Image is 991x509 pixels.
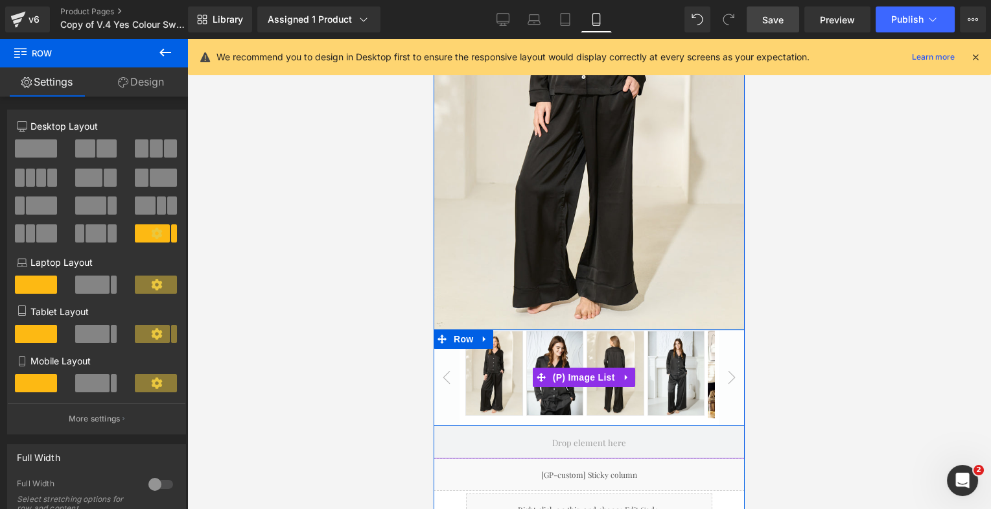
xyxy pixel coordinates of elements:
[93,292,150,377] img: womens black silky pajama set with mother of pearl button up pj top
[222,301,271,328] button: Send
[222,353,271,381] button: Send
[29,98,271,123] input: Name
[581,6,612,32] a: Mobile
[876,6,955,32] button: Publish
[274,292,332,379] img: Black Heavenly Pajamas
[960,6,986,32] button: More
[17,290,43,310] span: Row
[891,14,924,25] span: Publish
[820,13,855,27] span: Preview
[116,329,185,348] span: (P) Image List
[13,39,143,67] span: Row
[550,6,581,32] a: Tablet
[93,292,150,384] a: womens black silky pajama set with mother of pearl button up pj top
[29,129,271,154] input: E-mail address
[5,6,50,32] a: v6
[29,32,271,55] p: Custom Dress Inquiry
[487,6,519,32] a: Desktop
[17,119,176,133] p: Desktop Layout
[69,413,121,425] p: More settings
[29,54,271,81] p: Please tell us more about your business and how we can help you.
[29,160,271,185] input: Business Name
[519,6,550,32] a: Laptop
[235,361,258,374] span: Send
[684,6,710,32] button: Undo
[274,292,332,386] a: Black Heavenly Pajamas
[43,355,197,365] p: Yes, please add me to your mailing list!
[29,222,271,247] input: Subject
[32,292,89,377] img: Woman wearing black silky pajama set with button-up long sleeve top and elastic drawstring waistb...
[29,185,271,270] textarea: Describe your dream dresses (i.e. silhouette, fabric, colour, prints, etc.). Please attach your i...
[17,479,135,492] div: Full Width
[947,465,978,496] iframe: Intercom live chat
[26,11,42,28] div: v6
[214,292,272,384] a: a women wearing long silky black pajama set with pockets in canada
[60,19,185,30] span: Copy of V.4 Yes Colour Swatch_ Loungewear Template
[8,403,185,434] button: More settings
[29,32,271,47] p: We'd Love To Hear From You!
[188,6,252,32] a: New Library
[17,354,176,368] p: Mobile Layout
[17,445,60,463] div: Full Width
[974,465,984,475] span: 2
[17,305,176,318] p: Tablet Layout
[29,154,271,179] input: Wedding Date
[29,123,271,148] input: E-mail
[185,329,202,348] a: Expand / Collapse
[214,292,272,377] img: a women wearing long silky black pajama set with pockets in canada
[716,6,741,32] button: Redo
[29,191,271,216] input: Website
[43,290,60,310] a: Expand / Collapse
[268,13,370,26] div: Assigned 1 Product
[17,255,176,269] p: Laptop Layout
[235,308,258,322] span: Send
[762,13,784,27] span: Save
[804,6,870,32] a: Preview
[40,276,282,288] label: Attach your inspiration photos
[216,50,810,64] p: We recommend you to design in Desktop first to ensure the responsive layout would display correct...
[60,6,209,17] a: Product Pages
[94,67,188,97] a: Design
[907,49,960,65] a: Learn more
[29,62,271,75] p: Let's start designing your custom dress!
[32,292,89,384] a: Woman wearing black silky pajama set with button-up long sleeve top and elastic drawstring waistb...
[29,257,271,341] textarea: How can we help you?
[29,92,271,117] input: Name
[213,14,243,25] span: Library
